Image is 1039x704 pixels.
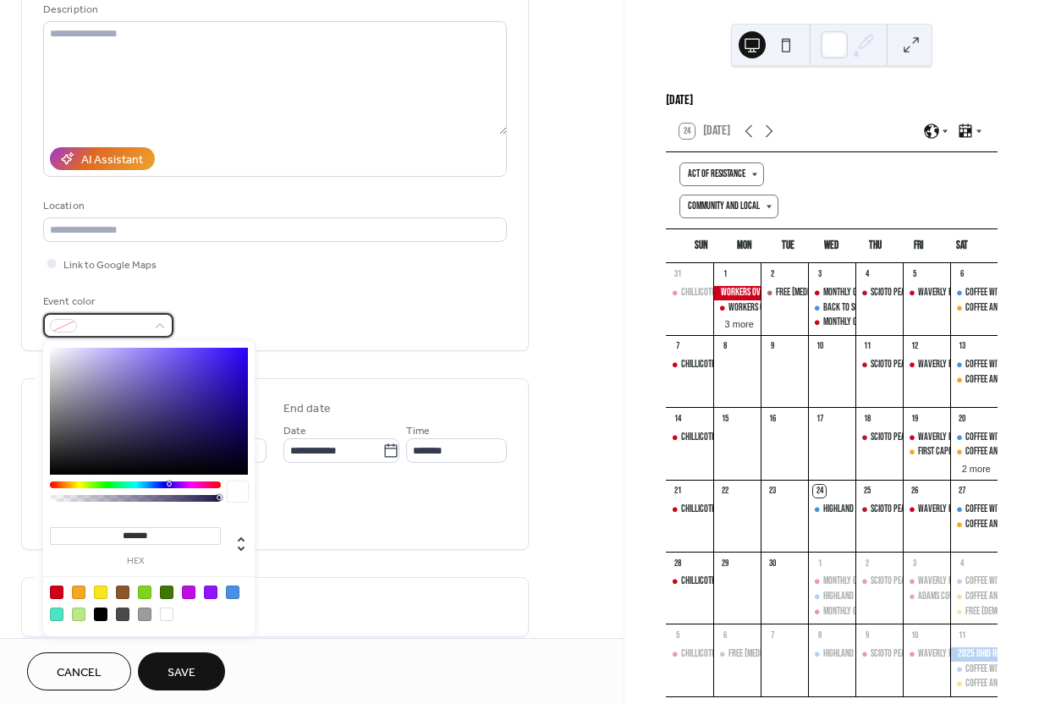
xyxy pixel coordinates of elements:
div: Adams County Democratic Party Fall Dinner [903,590,950,604]
div: Free HIV Testing [713,647,761,662]
div: Chillicothe Protests Every [DATE] Morning [681,358,822,372]
div: 9 [766,340,778,353]
div: Waverly Protest Every Friday [903,503,950,517]
div: #B8E986 [72,608,85,621]
div: Coffee and Talk with First Capital Pride [950,590,998,604]
div: Location [43,197,503,215]
div: #4A90E2 [226,586,239,599]
div: #9013FE [204,586,217,599]
div: Scioto Peace and Justice Protest for Palestine [855,575,903,589]
div: Monthly Group Meeting (5pm) [808,286,855,300]
div: Chillicothe Protests Every [DATE] Morning [681,503,822,517]
div: 27 [955,485,968,498]
div: Waverly Protest Every [DATE] [918,358,1017,372]
div: Coffee with the Dems (Scioto County) [950,575,998,589]
div: 2 [860,557,873,569]
div: 23 [766,485,778,498]
div: Coffee with the Dems (Scioto County) [950,286,998,300]
div: Chillicothe Protests Every [DATE] Morning [681,575,822,589]
div: 18 [860,412,873,425]
div: Workers Over Billionaires Clermont County [713,301,761,316]
div: Waverly Protest Every Friday [903,647,950,662]
div: Coffee with the Dems (Scioto County) [950,431,998,445]
div: Monthly Group Meeting (5pm) [808,575,855,589]
div: Back to School With HB 8 Virtual Workshop [808,301,855,316]
div: #F8E71C [94,586,107,599]
div: 11 [955,629,968,641]
div: Thu [854,229,897,263]
div: Fri [897,229,940,263]
div: Mon [723,229,766,263]
div: 6 [955,268,968,281]
div: 2025 Ohio Rising Annual Dinner [950,647,998,662]
div: Monthly Group Meeting (8pm) [808,605,855,619]
div: Workers Over Billionaires [GEOGRAPHIC_DATA] [728,301,881,316]
div: Chillicothe Protests Every [DATE] Morning [681,647,822,662]
div: #FFFFFF [160,608,173,621]
div: 6 [718,629,731,641]
div: Highland County Democratic Conversations at HQ [823,647,988,662]
div: 5 [671,629,684,641]
div: Chillicothe Protests Every Sunday Morning [666,431,713,445]
div: #D0021B [50,586,63,599]
div: 7 [766,629,778,641]
div: Coffee with the Dems (Scioto County) [950,358,998,372]
div: Highland County Democratic Conversations at HQ [808,590,855,604]
div: Monthly Group Meeting (8pm) [823,605,921,619]
div: Waverly Protest Every [DATE] [918,647,1017,662]
div: Highland County Democratic Conversations at HQ [823,590,988,604]
div: Scioto Peace and Justice Protest for Palestine [855,503,903,517]
button: Save [138,652,225,690]
button: 2 more [955,460,998,475]
div: 24 [813,485,826,498]
div: End date [283,400,331,418]
div: 26 [908,485,921,498]
div: Chillicothe Protests Every Sunday Morning [666,503,713,517]
div: Wed [810,229,853,263]
div: Scioto Peace and Justice Protest for Palestine [855,431,903,445]
div: 14 [671,412,684,425]
div: Chillicothe Protests Every Sunday Morning [666,358,713,372]
div: 21 [671,485,684,498]
div: AI Assistant [81,151,143,169]
div: Free [MEDICAL_DATA] Testing [728,647,819,662]
div: 11 [860,340,873,353]
div: 22 [718,485,731,498]
div: Monthly Group Meeting (5pm) [823,286,921,300]
div: 20 [955,412,968,425]
div: 8 [718,340,731,353]
div: Scioto Peace and Justice Protest for Palestine [855,358,903,372]
button: AI Assistant [50,147,155,170]
div: Coffee and Talk with First Capital Pride [950,301,998,316]
span: Time [406,422,430,440]
div: 12 [908,340,921,353]
button: Cancel [27,652,131,690]
div: Waverly Protest Every Friday [903,431,950,445]
div: 29 [718,557,731,569]
span: Date [283,422,306,440]
button: 3 more [718,316,761,330]
div: Highland County Democratic Conversations at HQ [823,503,988,517]
div: Chillicothe Protests Every [DATE] Morning [681,431,822,445]
div: 5 [908,268,921,281]
div: Free Transgender History Summit: Dayton Library [950,605,998,619]
div: Chillicothe Protests Every Sunday Morning [666,286,713,300]
div: 28 [671,557,684,569]
div: 17 [813,412,826,425]
div: 4 [955,557,968,569]
div: 9 [860,629,873,641]
div: Chillicothe Protests Every Sunday Morning [666,647,713,662]
div: Coffee and Talk with First Capital Pride [950,518,998,532]
div: Scioto Peace and Justice Protest for Palestine [855,647,903,662]
div: Highland County Democratic Conversations at HQ [808,503,855,517]
div: 15 [718,412,731,425]
div: #4A4A4A [116,608,129,621]
div: Coffee and Talk with First Capital Pride [950,373,998,388]
div: 25 [860,485,873,498]
div: #7ED321 [138,586,151,599]
div: #8B572A [116,586,129,599]
div: Monthly Group Meeting (8pm) [808,316,855,330]
div: Coffee with the Dems (Scioto County) [950,663,998,677]
div: Free HIV Testing [761,286,808,300]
